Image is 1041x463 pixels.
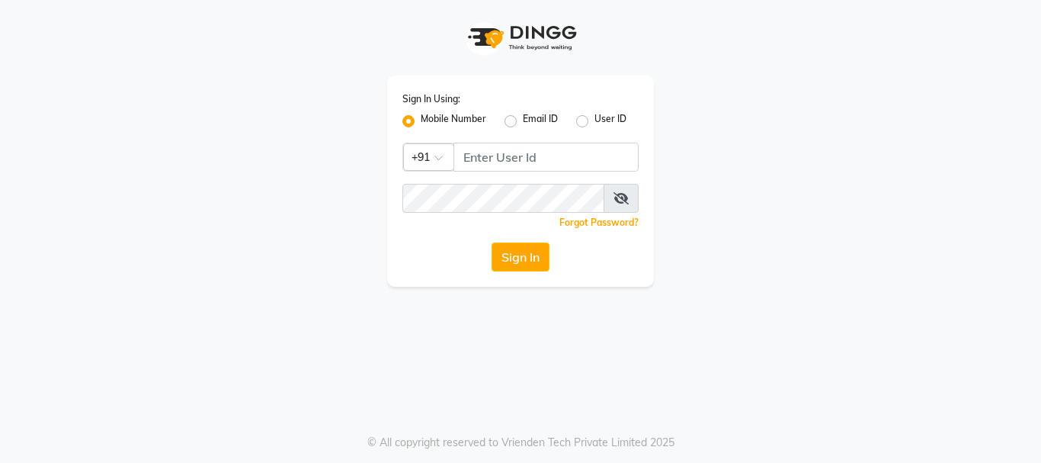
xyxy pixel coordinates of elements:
[402,184,604,213] input: Username
[460,15,581,60] img: logo1.svg
[421,112,486,130] label: Mobile Number
[559,217,639,228] a: Forgot Password?
[523,112,558,130] label: Email ID
[594,112,626,130] label: User ID
[492,243,549,272] button: Sign In
[402,92,460,106] label: Sign In Using:
[453,143,639,172] input: Username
